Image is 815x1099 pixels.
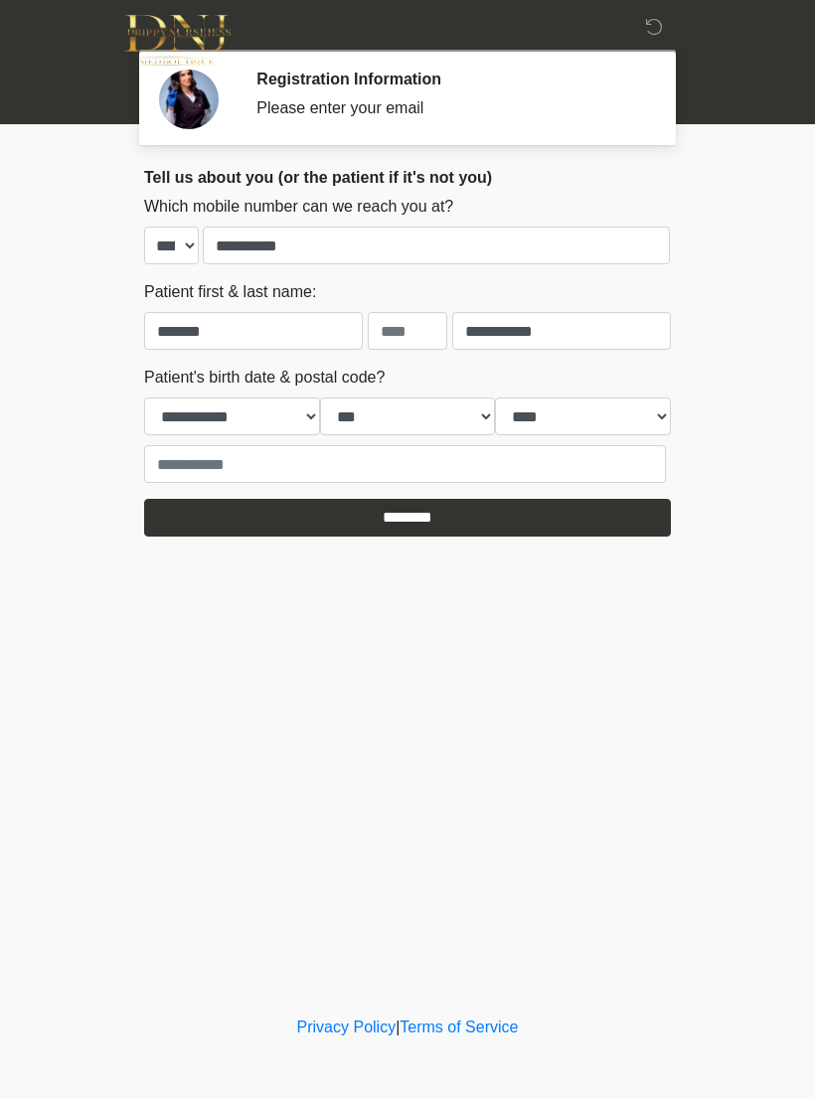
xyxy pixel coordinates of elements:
h2: Tell us about you (or the patient if it's not you) [144,168,671,187]
img: DNJ Med Boutique Logo [124,15,231,66]
label: Which mobile number can we reach you at? [144,195,453,219]
div: Please enter your email [256,96,641,120]
label: Patient's birth date & postal code? [144,366,385,390]
label: Patient first & last name: [144,280,316,304]
a: Privacy Policy [297,1019,397,1035]
a: | [396,1019,400,1035]
img: Agent Avatar [159,70,219,129]
a: Terms of Service [400,1019,518,1035]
